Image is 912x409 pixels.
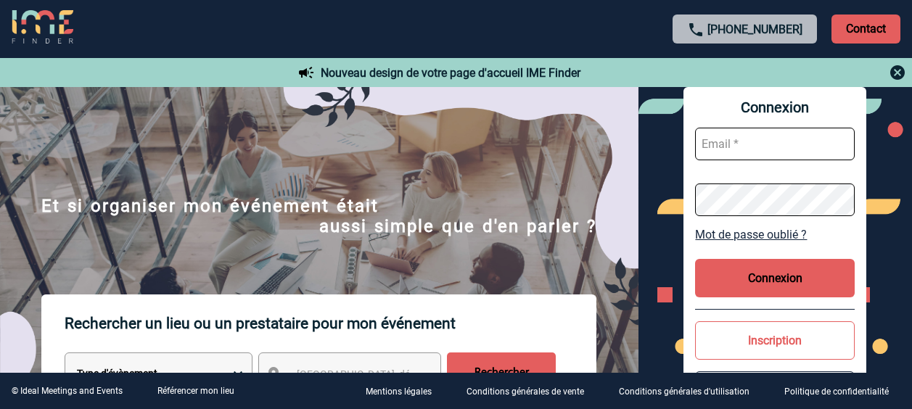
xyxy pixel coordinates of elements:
[297,368,498,380] span: [GEOGRAPHIC_DATA], département, région...
[12,386,123,396] div: © Ideal Meetings and Events
[695,128,855,160] input: Email *
[687,21,704,38] img: call-24-px.png
[773,384,912,398] a: Politique de confidentialité
[695,228,855,241] a: Mot de passe oublié ?
[695,99,855,116] span: Connexion
[455,384,607,398] a: Conditions générales de vente
[447,352,556,393] input: Rechercher
[467,387,584,397] p: Conditions générales de vente
[707,22,802,36] a: [PHONE_NUMBER]
[65,294,596,352] p: Rechercher un lieu ou un prestataire pour mon événement
[784,387,889,397] p: Politique de confidentialité
[157,386,234,396] a: Référencer mon lieu
[607,384,773,398] a: Conditions générales d'utilisation
[619,387,749,397] p: Conditions générales d'utilisation
[366,387,432,397] p: Mentions légales
[695,321,855,360] button: Inscription
[695,259,855,297] button: Connexion
[831,15,900,44] p: Contact
[354,384,455,398] a: Mentions légales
